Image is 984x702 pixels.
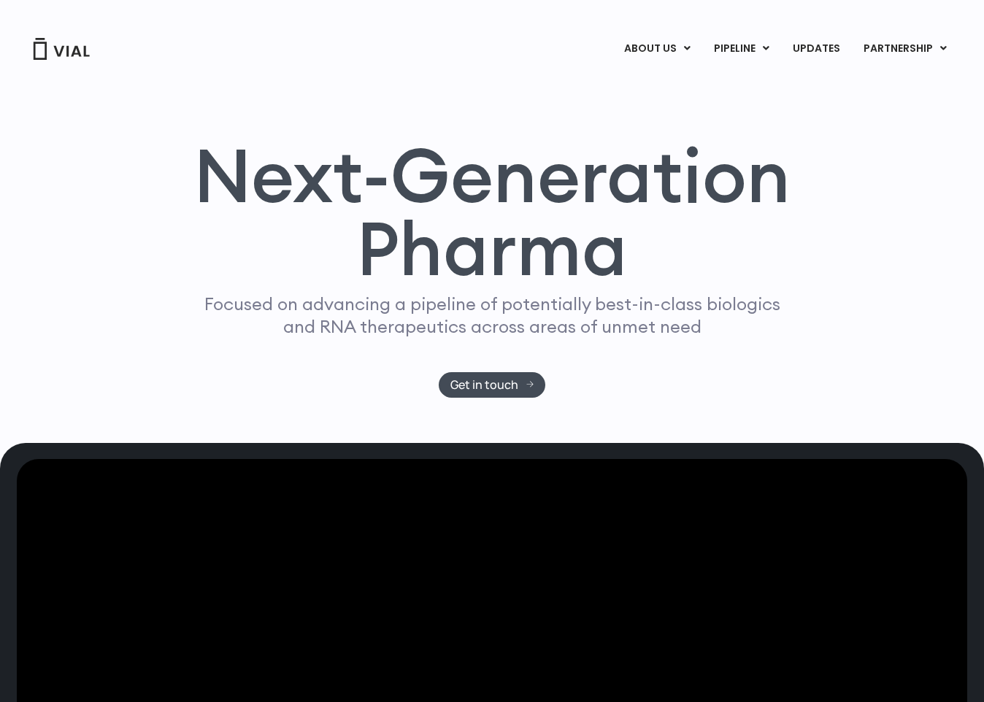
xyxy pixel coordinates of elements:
a: Get in touch [439,372,546,398]
img: Vial Logo [32,38,91,60]
span: Get in touch [450,379,518,390]
a: UPDATES [781,36,851,61]
a: PIPELINEMenu Toggle [702,36,780,61]
p: Focused on advancing a pipeline of potentially best-in-class biologics and RNA therapeutics acros... [198,293,786,338]
a: PARTNERSHIPMenu Toggle [852,36,958,61]
h1: Next-Generation Pharma [176,139,808,286]
a: ABOUT USMenu Toggle [612,36,702,61]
